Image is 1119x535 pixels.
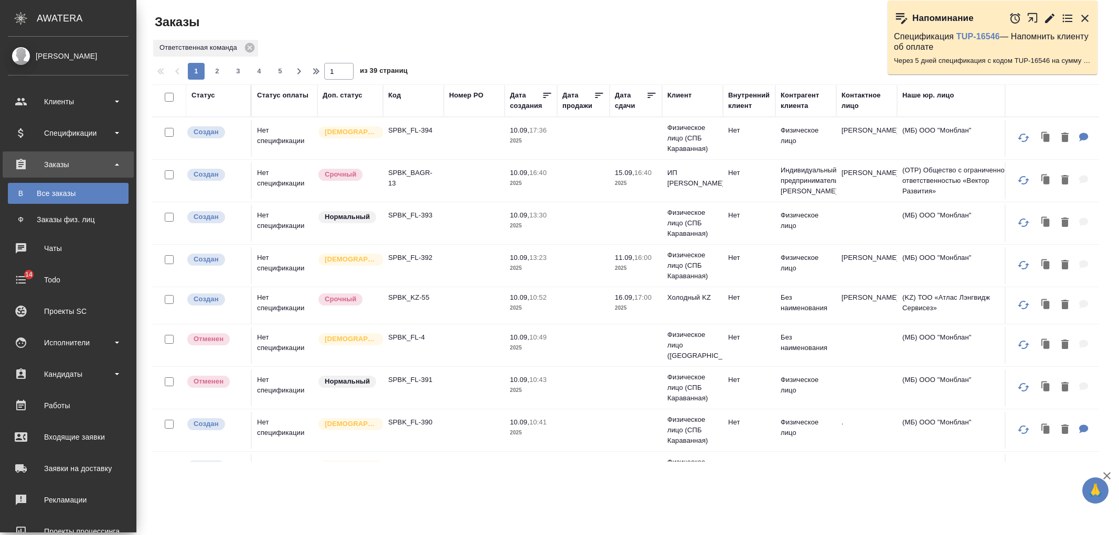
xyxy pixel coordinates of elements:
[510,211,529,219] p: 10.09,
[510,385,552,396] p: 2025
[186,210,246,224] div: Выставляется автоматически при создании заказа
[388,375,439,385] p: SPBK_FL-391
[781,292,831,313] p: Без наименования
[510,126,529,134] p: 10.09,
[1086,479,1104,501] span: 🙏
[8,125,129,141] div: Спецификации
[272,63,289,80] button: 5
[781,332,831,353] p: Без наименования
[257,90,308,101] div: Статус оплаты
[1036,462,1056,483] button: Клонировать
[667,90,691,101] div: Клиент
[1011,253,1036,278] button: Обновить
[781,90,831,111] div: Контрагент клиента
[8,492,129,508] div: Рекламации
[8,429,129,445] div: Входящие заявки
[728,332,770,343] p: Нет
[8,398,129,413] div: Работы
[3,267,134,293] a: 14Todo
[1056,334,1074,356] button: Удалить
[728,375,770,385] p: Нет
[449,90,483,101] div: Номер PO
[252,369,317,406] td: Нет спецификации
[186,253,246,267] div: Выставляется автоматически при создании заказа
[912,13,974,24] p: Напоминание
[529,461,547,468] p: 16:05
[634,254,652,261] p: 16:00
[728,417,770,428] p: Нет
[510,333,529,341] p: 10.09,
[897,120,1023,157] td: (МБ) ООО "Монблан"
[1011,332,1036,357] button: Обновить
[191,90,215,101] div: Статус
[8,183,129,204] a: ВВсе заказы
[388,417,439,428] p: SPBK_FL-390
[1011,210,1036,235] button: Обновить
[510,90,542,111] div: Дата создания
[1056,212,1074,234] button: Удалить
[209,66,226,77] span: 2
[667,168,718,189] p: ИП [PERSON_NAME]
[186,292,246,307] div: Выставляется автоматически при создании заказа
[634,169,652,177] p: 16:40
[1056,170,1074,191] button: Удалить
[510,178,552,189] p: 2025
[388,253,439,263] p: SPBK_FL-392
[510,461,529,468] p: 09.09,
[1009,12,1021,25] button: Отложить
[325,127,377,137] p: [DEMOGRAPHIC_DATA]
[615,169,634,177] p: 15.09,
[1011,417,1036,442] button: Обновить
[1036,212,1056,234] button: Клонировать
[323,90,363,101] div: Доп. статус
[8,94,129,110] div: Клиенты
[897,287,1023,324] td: (KZ) ТОО «Атлас Лэнгвидж Сервисез»
[8,335,129,351] div: Исполнители
[325,169,356,180] p: Срочный
[781,125,831,146] p: Физическое лицо
[1036,294,1056,316] button: Клонировать
[194,169,219,180] p: Создан
[894,31,1091,52] p: Спецификация — Напомнить клиенту об оплате
[317,292,378,307] div: Выставляется автоматически, если на указанный объем услуг необходимо больше времени в стандартном...
[1056,294,1074,316] button: Удалить
[728,253,770,263] p: Нет
[251,63,268,80] button: 4
[37,8,136,29] div: AWATERA
[8,209,129,230] a: ФЗаказы физ. лиц
[781,375,831,396] p: Физическое лицо
[836,287,897,324] td: [PERSON_NAME]
[388,168,439,189] p: SPBK_BAGR-13
[186,375,246,389] div: Выставляет КМ после отмены со стороны клиента. Если уже после запуска – КМ пишет ПМу про отмену, ...
[317,125,378,139] div: Выставляется автоматически для первых 3 заказов нового контактного лица. Особое внимание
[1036,377,1056,398] button: Клонировать
[1036,419,1056,441] button: Клонировать
[529,169,547,177] p: 16:40
[667,123,718,154] p: Физическое лицо (СПБ Караванная)
[1011,168,1036,193] button: Обновить
[781,253,831,274] p: Физическое лицо
[956,32,1000,41] a: TUP-16546
[897,327,1023,364] td: (МБ) ООО "Монблан"
[897,412,1023,449] td: (МБ) ООО "Монблан"
[360,64,408,80] span: из 39 страниц
[209,63,226,80] button: 2
[3,298,134,324] a: Проекты SC
[781,460,831,481] p: Физическое лицо
[3,235,134,261] a: Чаты
[252,412,317,449] td: Нет спецификации
[615,263,657,274] p: 2025
[317,460,378,474] div: Выставляется автоматически для первых 3 заказов нового контактного лица. Особое внимание
[615,254,634,261] p: 11.09,
[781,165,831,196] p: Индивидуальный предприниматель [PERSON_NAME]...
[615,90,646,111] div: Дата сдачи
[1056,462,1074,483] button: Удалить
[8,366,129,382] div: Кандидаты
[13,214,123,225] div: Заказы физ. лиц
[194,461,219,472] p: Создан
[510,376,529,384] p: 10.09,
[1027,7,1039,29] button: Открыть в новой вкладке
[194,419,219,429] p: Создан
[510,169,529,177] p: 10.09,
[325,294,356,304] p: Срочный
